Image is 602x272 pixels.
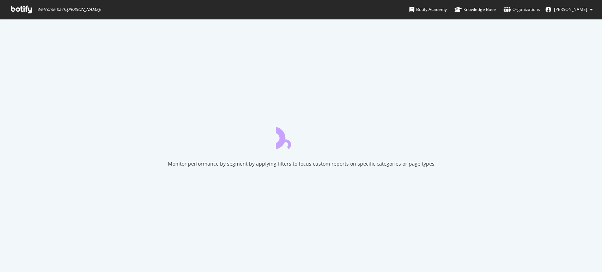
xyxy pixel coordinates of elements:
[37,7,101,12] span: Welcome back, [PERSON_NAME] !
[168,160,434,167] div: Monitor performance by segment by applying filters to focus custom reports on specific categories...
[276,124,327,149] div: animation
[504,6,540,13] div: Organizations
[540,4,598,15] button: [PERSON_NAME]
[409,6,447,13] div: Botify Academy
[455,6,496,13] div: Knowledge Base
[554,6,587,12] span: Taylor Brantley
